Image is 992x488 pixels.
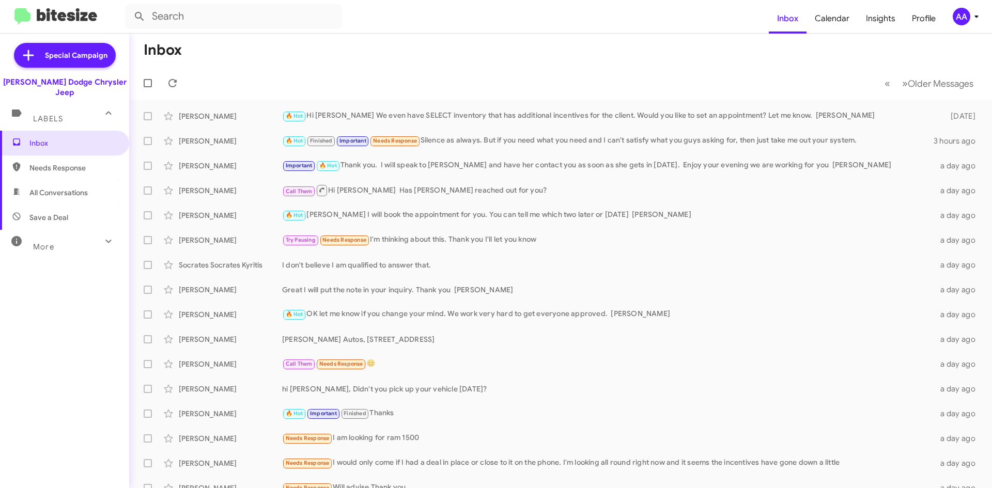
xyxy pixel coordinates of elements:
[934,161,984,171] div: a day ago
[45,50,107,60] span: Special Campaign
[878,73,896,94] button: Previous
[179,384,282,394] div: [PERSON_NAME]
[179,359,282,369] div: [PERSON_NAME]
[934,210,984,221] div: a day ago
[904,4,944,34] a: Profile
[179,285,282,295] div: [PERSON_NAME]
[282,234,934,246] div: I'm thinking about this. Thank you I'll let you know
[286,311,303,318] span: 🔥 Hot
[286,113,303,119] span: 🔥 Hot
[286,162,313,169] span: Important
[14,43,116,68] a: Special Campaign
[807,4,858,34] a: Calendar
[934,185,984,196] div: a day ago
[934,260,984,270] div: a day ago
[282,407,934,419] div: Thanks
[934,334,984,344] div: a day ago
[282,457,934,469] div: I would only come if I had a deal in place or close to it on the phone. I'm looking all round rig...
[179,309,282,320] div: [PERSON_NAME]
[286,212,303,218] span: 🔥 Hot
[322,237,366,243] span: Needs Response
[769,4,807,34] a: Inbox
[282,285,934,295] div: Great I will put the note in your inquiry. Thank you [PERSON_NAME]
[908,78,973,89] span: Older Messages
[286,360,313,367] span: Call Them
[33,114,63,123] span: Labels
[310,410,337,417] span: Important
[282,358,934,370] div: 😊
[286,435,330,442] span: Needs Response
[125,4,342,29] input: Search
[29,187,88,198] span: All Conversations
[282,432,934,444] div: I am looking for ram 1500
[144,42,182,58] h1: Inbox
[934,384,984,394] div: a day ago
[934,433,984,444] div: a day ago
[282,135,934,147] div: Silence as always. But if you need what you need and I can't satisfy what you guys asking for, th...
[282,384,934,394] div: hi [PERSON_NAME], Didn't you pick up your vehicle [DATE]?
[286,188,313,195] span: Call Them
[282,260,934,270] div: I don't believe I am qualified to answer that.
[339,137,366,144] span: Important
[29,163,117,173] span: Needs Response
[902,77,908,90] span: »
[934,285,984,295] div: a day ago
[282,209,934,221] div: [PERSON_NAME] I will book the appointment for you. You can tell me which two later or [DATE] [PER...
[282,110,934,122] div: Hi [PERSON_NAME] We even have SELECT inventory that has additional incentives for the client. Wou...
[934,458,984,468] div: a day ago
[179,161,282,171] div: [PERSON_NAME]
[179,235,282,245] div: [PERSON_NAME]
[179,136,282,146] div: [PERSON_NAME]
[179,260,282,270] div: Socrates Socrates Kyritis
[286,237,316,243] span: Try Pausing
[934,408,984,419] div: a day ago
[934,309,984,320] div: a day ago
[934,136,984,146] div: 3 hours ago
[286,137,303,144] span: 🔥 Hot
[282,160,934,171] div: Thank you. I will speak to [PERSON_NAME] and have her contact you as soon as she gets in [DATE]. ...
[286,410,303,417] span: 🔥 Hot
[953,8,970,25] div: AA
[179,210,282,221] div: [PERSON_NAME]
[179,334,282,344] div: [PERSON_NAME]
[319,162,337,169] span: 🔥 Hot
[179,185,282,196] div: [PERSON_NAME]
[934,359,984,369] div: a day ago
[179,433,282,444] div: [PERSON_NAME]
[896,73,980,94] button: Next
[934,235,984,245] div: a day ago
[373,137,417,144] span: Needs Response
[179,111,282,121] div: [PERSON_NAME]
[179,458,282,468] div: [PERSON_NAME]
[179,408,282,419] div: [PERSON_NAME]
[286,460,330,466] span: Needs Response
[934,111,984,121] div: [DATE]
[319,360,363,367] span: Needs Response
[344,410,366,417] span: Finished
[879,73,980,94] nav: Page navigation example
[282,184,934,197] div: Hi [PERSON_NAME] Has [PERSON_NAME] reached out for you?
[282,308,934,320] div: OK let me know if you change your mind. We work very hard to get everyone approved. [PERSON_NAME]
[29,212,68,223] span: Save a Deal
[33,242,54,251] span: More
[282,334,934,344] div: [PERSON_NAME] Autos, [STREET_ADDRESS]
[944,8,981,25] button: AA
[310,137,333,144] span: Finished
[29,138,117,148] span: Inbox
[885,77,890,90] span: «
[858,4,904,34] a: Insights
